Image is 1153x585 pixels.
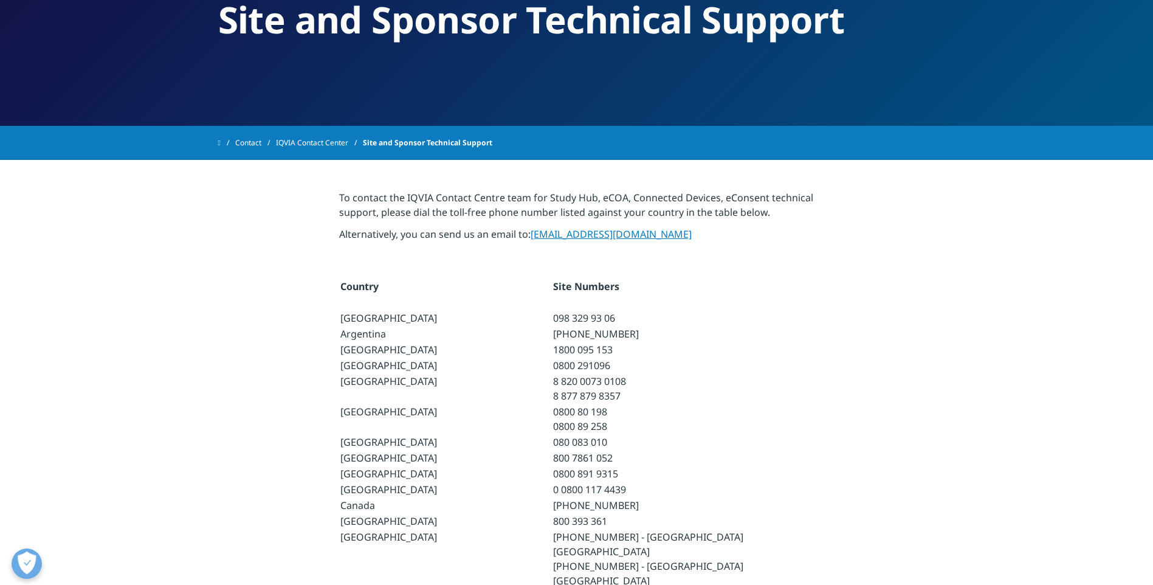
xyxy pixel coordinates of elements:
[276,132,363,154] a: IQVIA Contact Center
[340,280,379,293] strong: Country
[544,498,755,513] td: [PHONE_NUMBER]
[544,466,755,481] td: 0800 891 9315
[331,311,543,325] td: [GEOGRAPHIC_DATA]
[331,374,543,403] td: [GEOGRAPHIC_DATA]
[331,327,543,341] td: Argentina
[544,358,755,373] td: 0800 291096
[544,404,755,434] td: 0800 80 198 0800 89 258
[553,280,619,293] strong: Site Numbers
[544,311,755,325] td: 098 329 93 06
[363,132,492,154] span: Site and Sponsor Technical Support
[331,342,543,357] td: [GEOGRAPHIC_DATA]
[12,549,42,579] button: Open Preferences
[531,227,692,241] a: [EMAIL_ADDRESS][DOMAIN_NAME]
[331,498,543,513] td: Canada
[331,514,543,528] td: [GEOGRAPHIC_DATA]
[331,451,543,465] td: [GEOGRAPHIC_DATA]
[544,327,755,341] td: [PHONE_NUMBER]
[331,482,543,497] td: [GEOGRAPHIC_DATA]
[331,466,543,481] td: [GEOGRAPHIC_DATA]
[544,374,755,403] td: 8 820 0073 0108 8 877 879 8357
[544,514,755,528] td: 800 393 361
[544,342,755,357] td: 1800 095 153
[235,132,276,154] a: Contact
[544,435,755,449] td: 080 083 010
[339,190,814,227] p: To contact the IQVIA Contact Centre team for Study Hub, eCOA, Connected Devices, eConsent technic...
[544,482,755,497] td: 0 0800 117 4439
[331,404,543,434] td: [GEOGRAPHIC_DATA]
[544,451,755,465] td: 800 7861 052
[331,435,543,449] td: [GEOGRAPHIC_DATA]
[339,227,814,249] p: Alternatively, you can send us an email to:
[331,358,543,373] td: [GEOGRAPHIC_DATA]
